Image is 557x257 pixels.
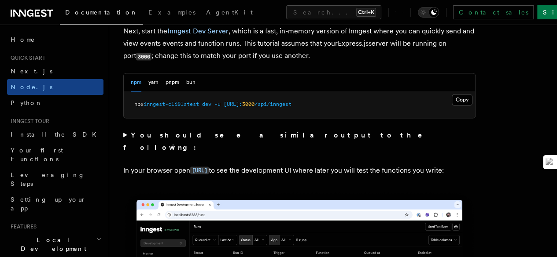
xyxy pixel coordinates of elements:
span: [URL]: [224,101,242,107]
button: npm [131,73,141,91]
span: Leveraging Steps [11,171,85,187]
button: Search...Ctrl+K [286,5,381,19]
p: In your browser open to see the development UI where later you will test the functions you write: [123,164,476,177]
a: Your first Functions [7,142,103,167]
button: Toggle dark mode [418,7,439,18]
a: Leveraging Steps [7,167,103,192]
a: Next.js [7,63,103,79]
p: Next, start the , which is a fast, in-memory version of Inngest where you can quickly send and vi... [123,25,476,62]
span: Setting up your app [11,196,86,212]
kbd: Ctrl+K [356,8,376,17]
button: Local Development [7,232,103,257]
button: Copy [452,94,472,105]
a: Documentation [60,3,143,25]
a: Home [7,32,103,47]
span: Install the SDK [11,131,102,138]
span: AgentKit [206,9,253,16]
a: Contact sales [453,5,534,19]
code: 3000 [136,53,151,60]
span: Home [11,35,35,44]
span: inngest-cli@latest [144,101,199,107]
strong: You should see a similar output to the following: [123,130,435,151]
span: Inngest tour [7,118,49,125]
span: dev [202,101,211,107]
a: AgentKit [201,3,258,24]
button: bun [186,73,196,91]
span: Examples [148,9,196,16]
span: Python [11,99,43,106]
button: pnpm [166,73,179,91]
span: Local Development [7,235,96,253]
span: /api/inngest [255,101,291,107]
a: Python [7,95,103,111]
span: -u [214,101,221,107]
a: Inngest Dev Server [167,27,229,35]
summary: You should see a similar output to the following: [123,129,476,153]
a: Node.js [7,79,103,95]
span: Your first Functions [11,147,63,163]
span: npx [134,101,144,107]
code: [URL] [190,167,209,174]
span: 3000 [242,101,255,107]
span: Node.js [11,83,52,90]
span: Quick start [7,54,45,62]
a: Setting up your app [7,192,103,216]
a: Install the SDK [7,127,103,142]
span: Next.js [11,68,52,75]
span: Documentation [65,9,138,16]
a: [URL] [190,166,209,174]
span: Features [7,223,37,230]
a: Examples [143,3,201,24]
button: yarn [148,73,159,91]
